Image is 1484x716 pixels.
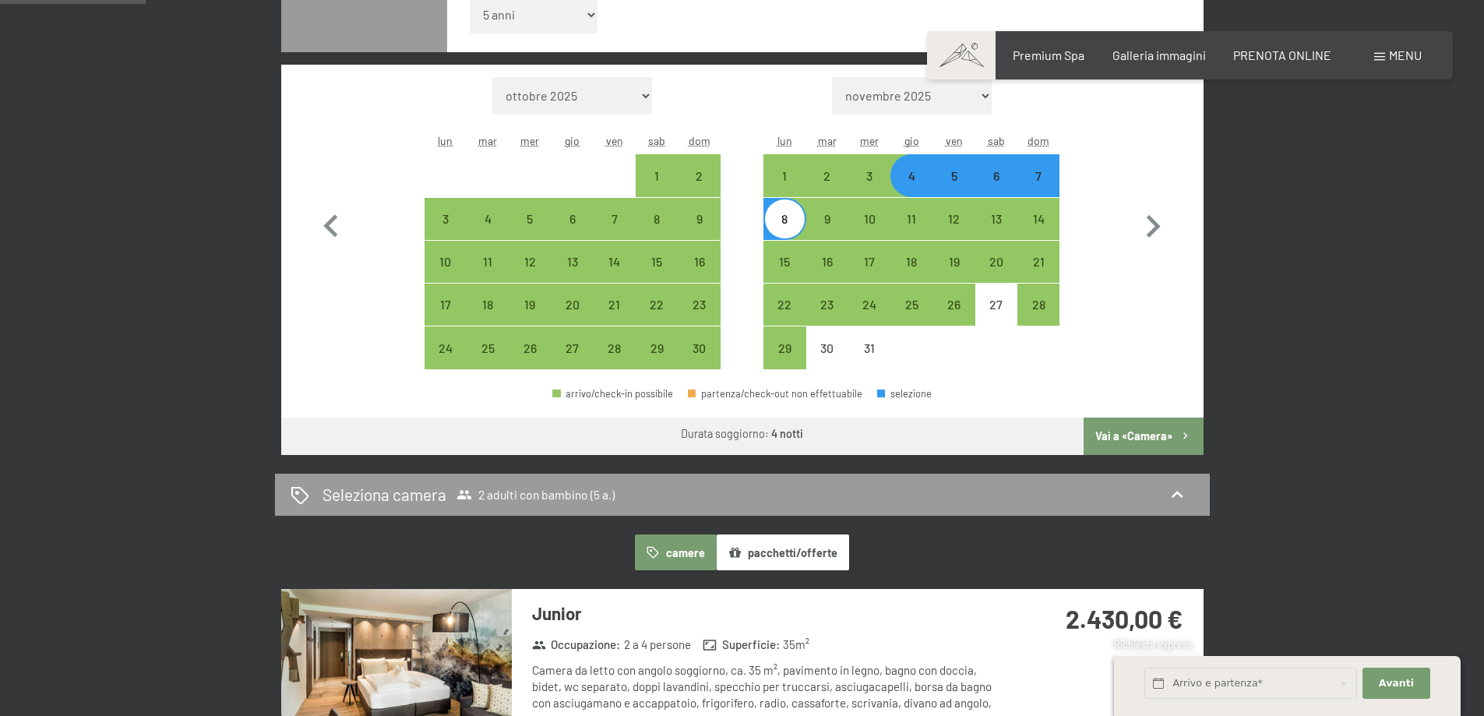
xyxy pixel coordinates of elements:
div: arrivo/check-in possibile [975,154,1017,196]
div: 1 [637,170,676,209]
div: Sat Nov 08 2025 [636,198,678,240]
div: Sun Dec 14 2025 [1017,198,1059,240]
div: Wed Nov 19 2025 [509,284,551,326]
div: 19 [934,256,973,295]
div: Thu Nov 13 2025 [552,241,594,283]
div: 31 [850,342,889,381]
div: arrivo/check-in possibile [1017,198,1059,240]
div: 20 [553,298,592,337]
div: 26 [510,342,549,381]
div: arrivo/check-in possibile [678,326,720,369]
div: 12 [934,213,973,252]
div: arrivo/check-in possibile [678,241,720,283]
div: arrivo/check-in possibile [594,241,636,283]
div: Mon Dec 29 2025 [763,326,805,369]
strong: 2.430,00 € [1066,604,1183,633]
div: 29 [637,342,676,381]
abbr: martedì [478,134,497,147]
div: arrivo/check-in possibile [763,154,805,196]
div: 24 [426,342,465,381]
button: camere [635,534,716,570]
div: 28 [595,342,634,381]
div: 22 [765,298,804,337]
div: arrivo/check-in possibile [467,241,509,283]
div: Fri Dec 26 2025 [932,284,975,326]
div: arrivo/check-in non effettuabile [806,326,848,369]
abbr: mercoledì [520,134,539,147]
div: 23 [808,298,847,337]
div: Mon Nov 24 2025 [425,326,467,369]
div: Tue Dec 23 2025 [806,284,848,326]
button: Vai a «Camera» [1084,418,1203,455]
a: Galleria immagini [1112,48,1206,62]
div: 27 [553,342,592,381]
div: 5 [510,213,549,252]
div: Mon Dec 22 2025 [763,284,805,326]
div: 12 [510,256,549,295]
abbr: mercoledì [860,134,879,147]
div: 13 [977,213,1016,252]
div: Fri Dec 05 2025 [932,154,975,196]
div: arrivo/check-in possibile [763,326,805,369]
button: Mese successivo [1130,77,1176,370]
abbr: lunedì [777,134,792,147]
div: arrivo/check-in possibile [552,198,594,240]
div: arrivo/check-in possibile [932,241,975,283]
b: 4 notti [771,427,803,440]
div: arrivo/check-in possibile [425,284,467,326]
div: 7 [1019,170,1058,209]
strong: Superficie : [703,637,780,653]
div: arrivo/check-in possibile [678,284,720,326]
div: Thu Nov 27 2025 [552,326,594,369]
div: Wed Nov 26 2025 [509,326,551,369]
div: arrivo/check-in possibile [890,284,932,326]
div: Mon Nov 10 2025 [425,241,467,283]
div: arrivo/check-in possibile [763,198,805,240]
div: 9 [808,213,847,252]
div: arrivo/check-in possibile [509,198,551,240]
div: arrivo/check-in possibile [552,284,594,326]
div: 16 [808,256,847,295]
div: Tue Dec 02 2025 [806,154,848,196]
span: PRENOTA ONLINE [1233,48,1331,62]
div: Mon Nov 03 2025 [425,198,467,240]
div: 23 [679,298,718,337]
div: 15 [765,256,804,295]
abbr: domenica [689,134,710,147]
div: 22 [637,298,676,337]
div: 27 [977,298,1016,337]
div: arrivo/check-in possibile [467,326,509,369]
div: 24 [850,298,889,337]
div: Thu Nov 20 2025 [552,284,594,326]
div: Mon Dec 08 2025 [763,198,805,240]
div: Thu Nov 06 2025 [552,198,594,240]
div: arrivo/check-in possibile [763,284,805,326]
div: arrivo/check-in possibile [678,154,720,196]
div: Sun Nov 02 2025 [678,154,720,196]
div: arrivo/check-in possibile [1017,241,1059,283]
div: arrivo/check-in possibile [467,284,509,326]
div: 5 [934,170,973,209]
h2: Seleziona camera [323,483,446,506]
div: arrivo/check-in possibile [806,241,848,283]
strong: Occupazione : [532,637,621,653]
div: arrivo/check-in possibile [509,326,551,369]
div: 28 [1019,298,1058,337]
abbr: sabato [648,134,665,147]
div: Tue Nov 25 2025 [467,326,509,369]
div: 8 [765,213,804,252]
abbr: lunedì [438,134,453,147]
div: Fri Nov 28 2025 [594,326,636,369]
div: arrivo/check-in possibile [848,241,890,283]
div: 11 [468,256,507,295]
div: arrivo/check-in non effettuabile [848,326,890,369]
div: Fri Nov 07 2025 [594,198,636,240]
span: Menu [1389,48,1422,62]
div: arrivo/check-in possibile [975,241,1017,283]
button: Avanti [1362,668,1429,700]
div: 18 [468,298,507,337]
div: arrivo/check-in possibile [636,154,678,196]
div: arrivo/check-in possibile [552,241,594,283]
div: arrivo/check-in possibile [1017,284,1059,326]
div: Sun Nov 30 2025 [678,326,720,369]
